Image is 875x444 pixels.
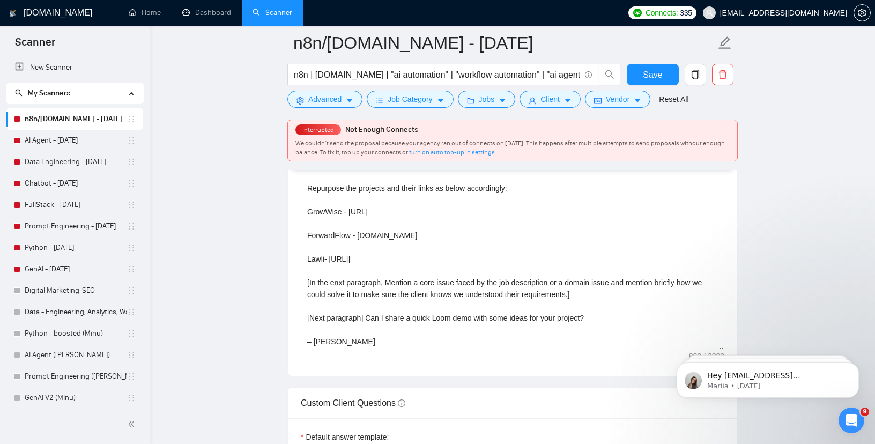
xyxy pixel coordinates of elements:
[718,36,732,50] span: edit
[127,136,136,145] span: holder
[6,130,143,151] li: AI Agent - June 2025
[127,179,136,188] span: holder
[599,70,620,79] span: search
[127,372,136,381] span: holder
[6,194,143,216] li: FullStack - June 2025
[685,70,706,79] span: copy
[627,64,679,85] button: Save
[376,97,383,105] span: bars
[6,216,143,237] li: Prompt Engineering - June 2025
[6,323,143,344] li: Python - boosted (Minu)
[854,9,870,17] span: setting
[499,97,506,105] span: caret-down
[127,222,136,231] span: holder
[520,91,581,108] button: userClientcaret-down
[15,57,135,78] a: New Scanner
[585,71,592,78] span: info-circle
[25,280,127,301] a: Digital Marketing-SEO
[296,97,304,105] span: setting
[6,237,143,258] li: Python - June 2025
[437,97,444,105] span: caret-down
[585,91,650,108] button: idcardVendorcaret-down
[606,93,629,105] span: Vendor
[127,286,136,295] span: holder
[6,173,143,194] li: Chatbot - June 2025
[28,88,70,98] span: My Scanners
[646,7,678,19] span: Connects:
[659,93,688,105] a: Reset All
[713,70,733,79] span: delete
[25,344,127,366] a: AI Agent ([PERSON_NAME])
[25,258,127,280] a: GenAI - [DATE]
[564,97,572,105] span: caret-down
[299,126,337,134] span: Interrupted
[25,237,127,258] a: Python - [DATE]
[301,109,724,350] textarea: Cover letter template:
[6,108,143,130] li: n8n/make.com - June 2025
[398,399,405,407] span: info-circle
[458,91,516,108] button: folderJobscaret-down
[6,151,143,173] li: Data Engineering - June 2025
[599,64,620,85] button: search
[301,398,405,408] span: Custom Client Questions
[25,173,127,194] a: Chatbot - [DATE]
[15,88,70,98] span: My Scanners
[529,97,536,105] span: user
[25,108,127,130] a: n8n/[DOMAIN_NAME] - [DATE]
[634,97,641,105] span: caret-down
[127,243,136,252] span: holder
[9,5,17,22] img: logo
[643,68,662,82] span: Save
[25,130,127,151] a: AI Agent - [DATE]
[127,265,136,273] span: holder
[6,344,143,366] li: AI Agent (Aswathi)
[127,115,136,123] span: holder
[15,89,23,97] span: search
[301,431,389,443] label: Default answer template:
[295,139,725,156] span: We couldn’t send the proposal because your agency ran out of connects on [DATE]. This happens aft...
[6,280,143,301] li: Digital Marketing-SEO
[367,91,453,108] button: barsJob Categorycaret-down
[467,97,474,105] span: folder
[182,8,231,17] a: dashboardDashboard
[128,419,138,430] span: double-left
[345,125,418,134] span: Not Enough Connects
[25,216,127,237] a: Prompt Engineering - [DATE]
[6,301,143,323] li: Data - Engineering, Analytics, Warehousing - Final (Minu)
[25,301,127,323] a: Data - Engineering, Analytics, Warehousing - Final (Minu)
[25,323,127,344] a: Python - boosted (Minu)
[25,194,127,216] a: FullStack - [DATE]
[308,93,342,105] span: Advanced
[712,64,733,85] button: delete
[661,340,875,415] iframe: Intercom notifications message
[861,408,869,416] span: 9
[680,7,692,19] span: 335
[854,9,871,17] a: setting
[6,258,143,280] li: GenAI - June 2025
[127,308,136,316] span: holder
[854,4,871,21] button: setting
[293,29,716,56] input: Scanner name...
[6,366,143,387] li: Prompt Engineering (Aswathi)
[706,9,713,17] span: user
[346,97,353,105] span: caret-down
[6,57,143,78] li: New Scanner
[127,329,136,338] span: holder
[25,387,127,409] a: GenAI V2 (Minu)
[127,158,136,166] span: holder
[479,93,495,105] span: Jobs
[127,351,136,359] span: holder
[253,8,292,17] a: searchScanner
[633,9,642,17] img: upwork-logo.png
[6,34,64,57] span: Scanner
[685,64,706,85] button: copy
[287,91,362,108] button: settingAdvancedcaret-down
[6,387,143,409] li: GenAI V2 (Minu)
[839,408,864,433] iframe: Intercom live chat
[127,394,136,402] span: holder
[25,151,127,173] a: Data Engineering - [DATE]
